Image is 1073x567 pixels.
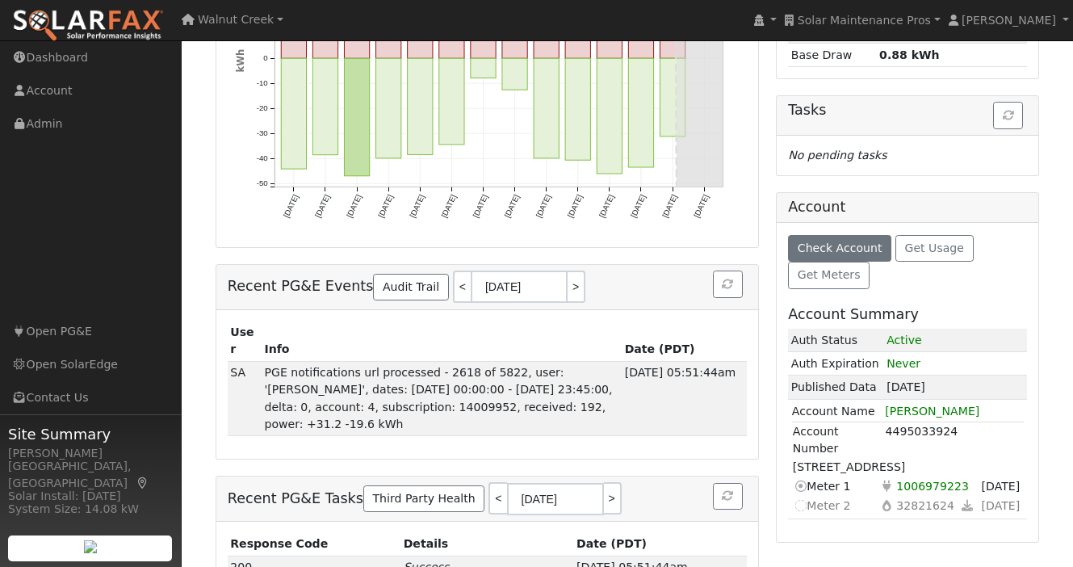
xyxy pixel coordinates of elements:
[439,193,458,219] text: [DATE]
[281,58,306,169] rect: onclick=""
[228,361,262,435] td: SDP Admin
[628,58,653,167] rect: onclick=""
[993,102,1023,129] button: Refresh
[312,58,337,155] rect: onclick=""
[886,380,925,393] span: [DATE]
[256,78,267,87] text: -10
[345,193,363,219] text: [DATE]
[788,262,870,289] button: Get Meters
[488,482,506,514] a: <
[660,193,679,219] text: [DATE]
[256,128,267,137] text: -30
[957,496,977,514] a: Download gas data
[400,533,573,556] th: Details
[798,14,931,27] span: Solar Maintenance Pros
[8,445,173,462] div: [PERSON_NAME]
[792,496,878,515] td: Meter 2
[788,44,876,67] td: Base Draw
[788,235,891,262] button: Check Account
[228,483,747,515] h5: Recent PG&E Tasks
[228,533,400,556] th: Response Code
[8,458,173,492] div: [GEOGRAPHIC_DATA], [GEOGRAPHIC_DATA]
[788,352,883,376] td: Auth Expiration
[905,241,964,254] span: Get Usage
[660,58,685,136] rect: onclick=""
[793,497,807,514] i: Not selectable
[884,352,1028,376] td: Never
[373,274,448,301] a: Audit Trail
[788,102,1027,119] h5: Tasks
[228,271,747,303] h5: Recent PG&E Events
[713,483,743,510] button: Refresh
[713,271,743,298] button: Refresh
[884,329,1028,352] td: 1
[256,178,267,187] text: -50
[788,149,886,162] i: No pending tasks
[622,321,747,362] th: Date (PDT)
[198,13,274,26] span: Walnut Creek
[979,496,1023,514] span: Sign Date
[8,501,173,518] div: System Size: 14.08 kW
[256,153,267,162] text: -40
[256,103,267,112] text: -20
[885,422,1024,459] td: 4495033924
[471,193,489,219] text: [DATE]
[798,241,882,254] span: Check Account
[894,496,958,514] span: Usage Point: 0983920795 Service Agreement ID: 4495033548
[788,329,883,352] td: Auth Status
[792,422,885,459] td: Account Number
[629,193,648,219] text: [DATE]
[344,58,369,176] rect: onclick=""
[692,193,710,219] text: [DATE]
[798,268,861,281] span: Get Meters
[597,193,616,219] text: [DATE]
[502,193,521,219] text: [DATE]
[408,193,426,219] text: [DATE]
[879,497,894,514] i: Gas
[979,477,1023,495] span: Sign Date
[788,199,845,215] h5: Account
[471,58,496,78] rect: onclick=""
[534,193,552,219] text: [DATE]
[262,321,622,362] th: Info
[234,49,245,73] text: kWh
[788,306,1027,323] h5: Account Summary
[136,477,150,489] a: Map
[453,271,471,303] a: <
[84,540,97,553] img: retrieve
[8,423,173,445] span: Site Summary
[376,193,395,219] text: [DATE]
[407,58,432,154] rect: onclick=""
[791,402,885,421] td: Account Name
[884,402,1024,421] td: [PERSON_NAME]
[565,58,590,160] rect: onclick=""
[363,485,484,513] a: Third Party Health
[502,58,527,90] rect: onclick=""
[534,58,559,158] rect: onclick=""
[788,376,883,399] td: Published Data
[574,533,747,556] th: Date (PDT)
[313,193,332,219] text: [DATE]
[565,31,590,58] rect: onclick=""
[282,193,300,219] text: [DATE]
[262,361,622,435] td: PGE notifications url processed - 2618 of 5822, user: '[PERSON_NAME]', dates: [DATE] 00:00:00 - [...
[12,9,164,43] img: SolarFax
[879,48,940,61] strong: 0.88 kWh
[792,458,1024,477] td: [STREET_ADDRESS]
[895,235,974,262] button: Get Usage
[792,477,878,496] td: Meter 1
[568,271,585,303] a: >
[604,482,622,514] a: >
[228,321,262,362] th: User
[622,361,747,435] td: [DATE] 05:51:44am
[439,58,464,145] rect: onclick=""
[566,193,585,219] text: [DATE]
[793,477,807,494] i: Current meter
[597,58,622,174] rect: onclick=""
[879,477,894,494] i: Electricity
[894,477,972,495] span: Usage Point: 0053420795 Service Agreement ID: 4495033278
[962,14,1056,27] span: [PERSON_NAME]
[8,488,173,505] div: Solar Install: [DATE]
[375,58,400,158] rect: onclick=""
[263,53,267,62] text: 0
